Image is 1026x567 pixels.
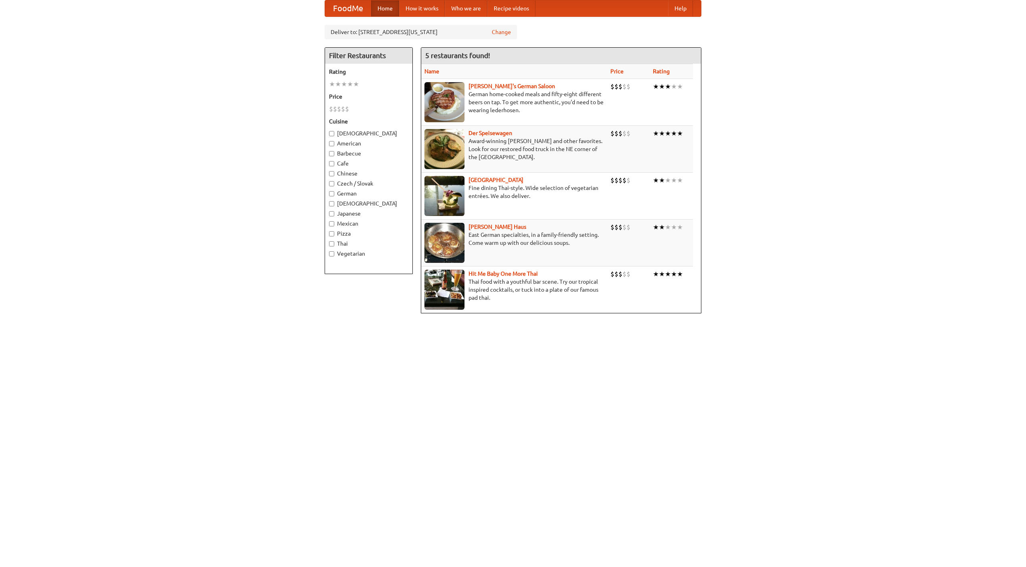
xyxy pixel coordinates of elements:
label: Pizza [329,230,408,238]
li: $ [626,223,630,232]
a: FoodMe [325,0,371,16]
p: Award-winning [PERSON_NAME] and other favorites. Look for our restored food truck in the NE corne... [424,137,604,161]
li: $ [610,82,614,91]
li: $ [626,270,630,278]
a: Change [492,28,511,36]
li: $ [622,270,626,278]
li: $ [626,176,630,185]
li: ★ [671,82,677,91]
li: ★ [665,129,671,138]
li: ★ [677,223,683,232]
li: $ [610,129,614,138]
li: ★ [653,223,659,232]
a: Home [371,0,399,16]
a: Who we are [445,0,487,16]
li: ★ [659,82,665,91]
li: ★ [335,80,341,89]
li: ★ [347,80,353,89]
li: ★ [671,176,677,185]
input: Mexican [329,221,334,226]
a: [PERSON_NAME] Haus [469,224,526,230]
h5: Cuisine [329,117,408,125]
p: East German specialties, in a family-friendly setting. Come warm up with our delicious soups. [424,231,604,247]
li: $ [614,176,618,185]
label: Cafe [329,159,408,167]
li: ★ [341,80,347,89]
img: esthers.jpg [424,82,465,122]
li: $ [333,105,337,113]
p: Fine dining Thai-style. Wide selection of vegetarian entrées. We also deliver. [424,184,604,200]
input: Chinese [329,171,334,176]
li: ★ [665,223,671,232]
a: Hit Me Baby One More Thai [469,270,538,277]
li: ★ [659,176,665,185]
label: Mexican [329,220,408,228]
img: babythai.jpg [424,270,465,310]
li: ★ [677,82,683,91]
p: Thai food with a youthful bar scene. Try our tropical inspired cocktails, or tuck into a plate of... [424,278,604,302]
h5: Rating [329,68,408,76]
input: Barbecue [329,151,334,156]
li: $ [345,105,349,113]
li: $ [610,176,614,185]
label: [DEMOGRAPHIC_DATA] [329,129,408,137]
input: Japanese [329,211,334,216]
a: [GEOGRAPHIC_DATA] [469,177,523,183]
li: ★ [665,176,671,185]
input: Czech / Slovak [329,181,334,186]
li: ★ [665,270,671,278]
li: ★ [671,223,677,232]
input: German [329,191,334,196]
li: ★ [677,129,683,138]
a: Name [424,68,439,75]
li: $ [618,223,622,232]
input: Vegetarian [329,251,334,256]
li: ★ [671,129,677,138]
b: Der Speisewagen [469,130,512,136]
img: satay.jpg [424,176,465,216]
a: How it works [399,0,445,16]
li: $ [622,223,626,232]
input: [DEMOGRAPHIC_DATA] [329,131,334,136]
li: ★ [659,223,665,232]
li: $ [618,176,622,185]
label: Chinese [329,169,408,178]
a: Price [610,68,624,75]
li: ★ [671,270,677,278]
li: ★ [653,82,659,91]
p: German home-cooked meals and fifty-eight different beers on tap. To get more authentic, you'd nee... [424,90,604,114]
li: $ [337,105,341,113]
li: $ [622,82,626,91]
a: Help [668,0,693,16]
li: ★ [353,80,359,89]
label: Czech / Slovak [329,180,408,188]
li: $ [622,129,626,138]
li: $ [618,82,622,91]
li: $ [626,129,630,138]
li: ★ [329,80,335,89]
li: ★ [659,270,665,278]
a: Rating [653,68,670,75]
input: Thai [329,241,334,246]
li: $ [614,223,618,232]
label: [DEMOGRAPHIC_DATA] [329,200,408,208]
input: Pizza [329,231,334,236]
div: Deliver to: [STREET_ADDRESS][US_STATE] [325,25,517,39]
li: $ [329,105,333,113]
img: kohlhaus.jpg [424,223,465,263]
li: ★ [653,176,659,185]
li: $ [618,270,622,278]
ng-pluralize: 5 restaurants found! [425,52,490,59]
li: ★ [659,129,665,138]
li: ★ [677,270,683,278]
li: $ [614,129,618,138]
li: $ [626,82,630,91]
li: $ [614,270,618,278]
label: German [329,190,408,198]
img: speisewagen.jpg [424,129,465,169]
a: [PERSON_NAME]'s German Saloon [469,83,555,89]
